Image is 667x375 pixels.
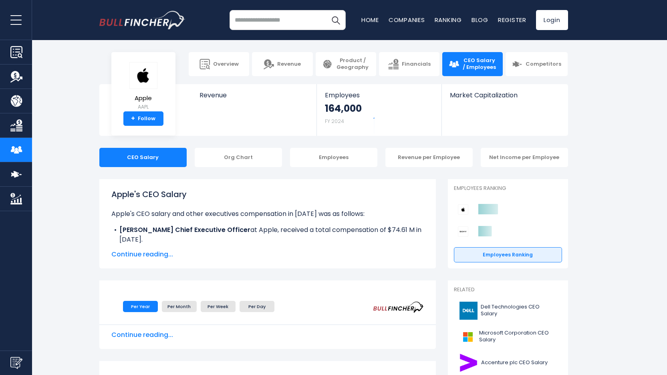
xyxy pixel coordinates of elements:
a: Register [498,16,526,24]
h1: Apple's CEO Salary [111,188,424,200]
small: AAPL [129,103,157,111]
li: Per Year [123,301,158,312]
span: CEO Salary / Employees [462,57,496,71]
span: Accenture plc CEO Salary [481,359,548,366]
span: Microsoft Corporation CEO Salary [479,330,557,343]
a: Microsoft Corporation CEO Salary [454,326,562,348]
a: Employees Ranking [454,247,562,262]
li: at Apple, received a total compensation of $74.61 M in [DATE]. [111,225,424,244]
img: bullfincher logo [99,11,185,29]
a: Companies [389,16,425,24]
a: Dell Technologies CEO Salary [454,300,562,322]
strong: 164,000 [325,102,362,115]
a: Login [536,10,568,30]
span: Product / Geography [336,57,370,71]
div: Org Chart [195,148,282,167]
li: Per Month [162,301,197,312]
a: Blog [472,16,488,24]
a: Overview [189,52,249,76]
a: Financials [379,52,439,76]
span: Financials [402,61,431,68]
span: Competitors [526,61,561,68]
li: Per Day [240,301,274,312]
a: +Follow [123,111,163,126]
span: Employees [325,91,433,99]
span: Revenue [277,61,301,68]
button: Search [326,10,346,30]
div: Revenue per Employee [385,148,473,167]
span: Market Capitalization [450,91,559,99]
a: Go to homepage [99,11,185,29]
a: Employees 164,000 FY 2024 [317,84,441,136]
a: Home [361,16,379,24]
a: Product / Geography [316,52,376,76]
li: Per Week [201,301,236,312]
p: Related [454,286,562,293]
span: Revenue [199,91,309,99]
img: MSFT logo [459,328,477,346]
b: [PERSON_NAME] Chief Executive Officer [119,225,250,234]
div: Employees [290,148,377,167]
div: CEO Salary [99,148,187,167]
a: Revenue [191,84,317,113]
a: Revenue [252,52,312,76]
span: Continue reading... [111,250,424,259]
p: Apple's CEO salary and other executives compensation in [DATE] was as follows: [111,209,424,219]
a: Market Capitalization [442,84,567,113]
a: Competitors [506,52,568,76]
img: DELL logo [459,302,479,320]
img: ACN logo [459,354,479,372]
span: Continue reading... [111,330,424,340]
div: Net Income per Employee [481,148,568,167]
a: Accenture plc CEO Salary [454,352,562,374]
a: Ranking [435,16,462,24]
p: Employees Ranking [454,185,562,192]
small: FY 2024 [325,118,344,125]
img: Apple competitors logo [458,204,468,215]
span: Dell Technologies CEO Salary [481,304,557,317]
span: Apple [129,95,157,102]
span: Overview [213,61,239,68]
a: Apple AAPL [129,62,158,112]
strong: + [131,115,135,122]
a: CEO Salary / Employees [442,52,503,76]
img: Sony Group Corporation competitors logo [458,226,468,237]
